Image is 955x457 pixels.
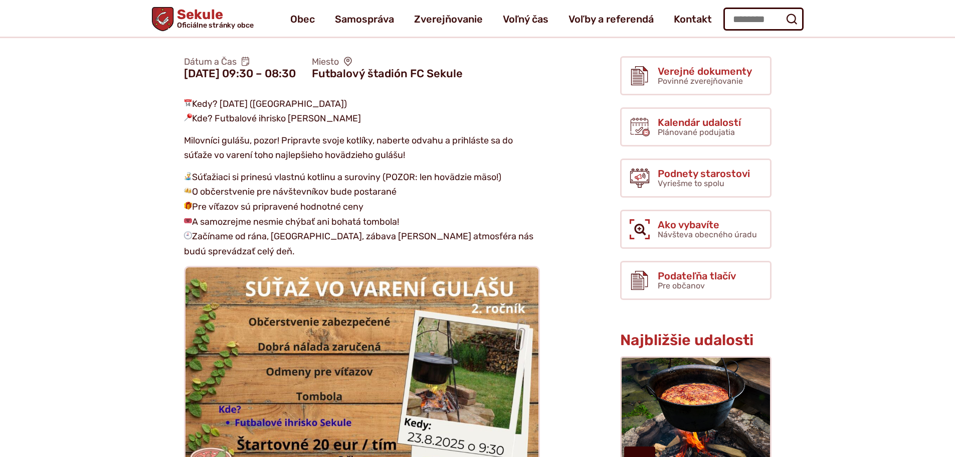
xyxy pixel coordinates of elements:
a: Kontakt [674,5,712,33]
img: 📍 [184,113,192,121]
img: 👨‍🍳 [184,172,192,180]
span: Návšteva obecného úradu [658,230,757,239]
span: Plánované podujatia [658,127,735,137]
span: Oficiálne stránky obce [176,22,254,29]
span: Vyriešme to spolu [658,179,724,188]
a: Voľby a referendá [568,5,654,33]
a: Obec [290,5,315,33]
img: 🕘 [184,231,192,239]
a: Logo Sekule, prejsť na domovskú stránku. [152,7,254,31]
figcaption: Futbalový štadión FC Sekule [312,67,463,80]
span: Dátum a Čas [184,56,296,68]
h3: Najbližšie udalosti [620,332,772,349]
span: Podateľňa tlačív [658,270,736,281]
img: 🎟️ [184,217,192,225]
p: Kedy? [DATE] ([GEOGRAPHIC_DATA]) Kde? Futbalové ihrisko [PERSON_NAME] [184,97,540,126]
span: Miesto [312,56,463,68]
img: 🎁 [184,202,192,210]
a: Ako vybavíte Návšteva obecného úradu [620,210,772,249]
a: Podateľňa tlačív Pre občanov [620,261,772,300]
span: Verejné dokumenty [658,66,752,77]
span: Povinné zverejňovanie [658,76,743,86]
span: Podnety starostovi [658,168,750,179]
a: Podnety starostovi Vyriešme to spolu [620,159,772,198]
span: Kalendár udalostí [658,117,741,128]
a: Samospráva [335,5,394,33]
a: Voľný čas [503,5,548,33]
figcaption: [DATE] 09:30 – 08:30 [184,67,296,80]
span: Pre občanov [658,281,705,290]
p: Milovníci gulášu, pozor! Pripravte svoje kotlíky, naberte odvahu a prihláste sa do súťaže vo vare... [184,133,540,163]
img: 🍻 [184,187,192,195]
span: Ako vybavíte [658,219,757,230]
a: Verejné dokumenty Povinné zverejňovanie [620,56,772,95]
img: Prejsť na domovskú stránku [152,7,173,31]
p: Súťažiaci si prinesú vlastnú kotlinu a suroviny (POZOR: len hovädzie mäso!) O občerstvenie pre ná... [184,170,540,259]
img: 📅 [184,99,192,107]
span: Sekule [173,8,254,29]
a: Kalendár udalostí Plánované podujatia [620,107,772,146]
a: Zverejňovanie [414,5,483,33]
